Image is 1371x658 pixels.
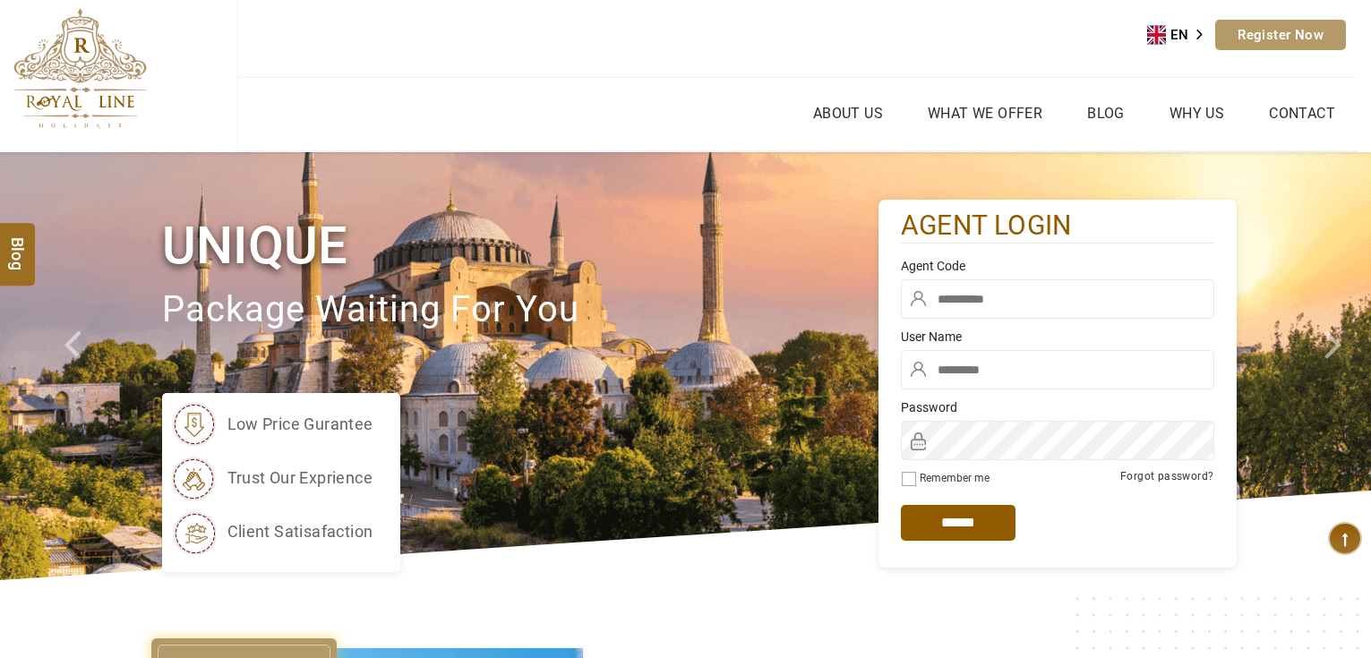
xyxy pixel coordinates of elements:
[920,472,990,484] label: Remember me
[901,328,1214,346] label: User Name
[1083,100,1129,126] a: Blog
[1147,21,1215,48] aside: Language selected: English
[171,509,373,554] li: client satisafaction
[162,280,878,340] p: package waiting for you
[1302,152,1371,580] a: Check next image
[6,236,30,252] span: Blog
[1264,100,1340,126] a: Contact
[901,209,1214,244] h2: agent login
[171,456,373,500] li: trust our exprience
[901,398,1214,416] label: Password
[1147,21,1215,48] a: EN
[171,402,373,447] li: low price gurantee
[1147,21,1215,48] div: Language
[1165,100,1229,126] a: Why Us
[901,257,1214,275] label: Agent Code
[1120,470,1213,483] a: Forgot password?
[809,100,887,126] a: About Us
[13,8,147,129] img: The Royal Line Holidays
[923,100,1047,126] a: What we Offer
[1215,20,1346,50] a: Register Now
[162,212,878,279] h1: Unique
[41,152,110,580] a: Check next prev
